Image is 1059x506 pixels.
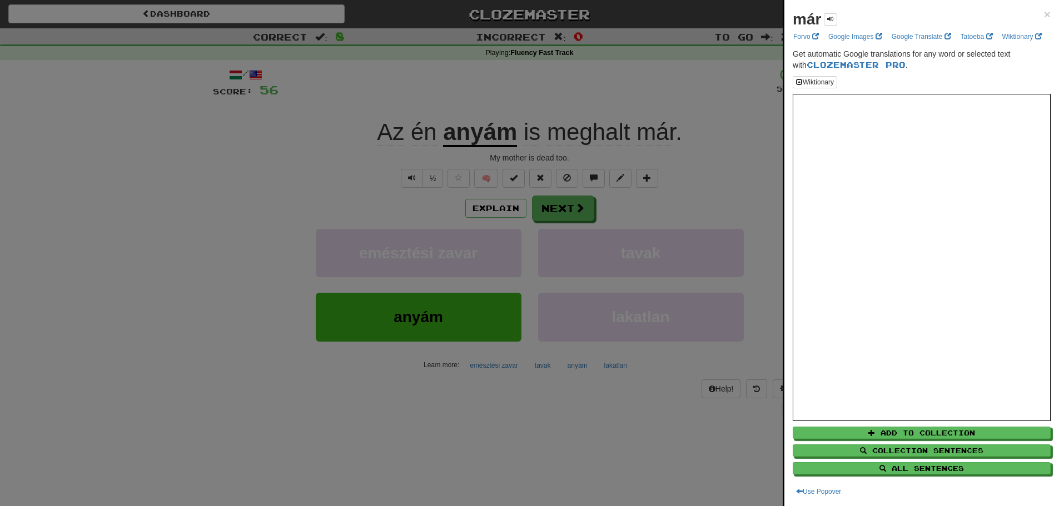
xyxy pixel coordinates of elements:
[793,444,1051,457] button: Collection Sentences
[825,31,886,43] a: Google Images
[807,60,906,69] a: Clozemaster Pro
[888,31,954,43] a: Google Translate
[1044,8,1051,20] button: Close
[1044,8,1051,21] span: ×
[999,31,1045,43] a: Wiktionary
[793,427,1051,439] button: Add to Collection
[957,31,996,43] a: Tatoeba
[793,462,1051,474] button: All Sentences
[793,48,1051,71] p: Get automatic Google translations for any word or selected text with .
[793,485,844,498] button: Use Popover
[793,11,821,28] strong: már
[793,76,837,88] button: Wiktionary
[790,31,822,43] a: Forvo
